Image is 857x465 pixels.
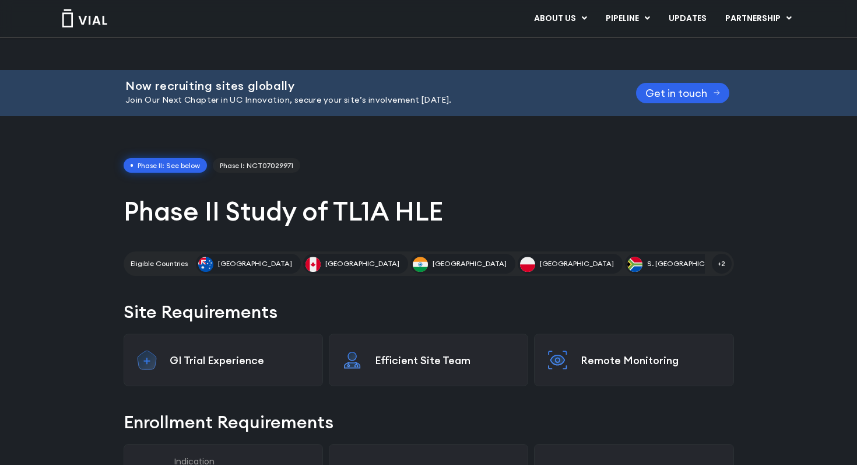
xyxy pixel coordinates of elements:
[170,354,311,367] p: GI Trial Experience
[712,254,732,274] span: +2
[525,9,596,29] a: ABOUT USMenu Toggle
[716,9,801,29] a: PARTNERSHIPMenu Toggle
[596,9,659,29] a: PIPELINEMenu Toggle
[636,83,729,103] a: Get in touch
[61,9,108,27] img: Vial Logo
[125,79,607,92] h2: Now recruiting sites globally
[659,9,715,29] a: UPDATES
[647,258,729,269] span: S. [GEOGRAPHIC_DATA]
[124,299,734,324] h2: Site Requirements
[218,258,292,269] span: [GEOGRAPHIC_DATA]
[413,257,428,272] img: India
[433,258,507,269] span: [GEOGRAPHIC_DATA]
[213,158,300,173] a: Phase I: NCT07029971
[131,258,188,269] h2: Eligible Countries
[645,89,707,97] span: Get in touch
[124,158,208,173] span: Phase II: See below
[198,257,213,272] img: Australia
[305,257,321,272] img: Canada
[520,257,535,272] img: Poland
[125,94,607,107] p: Join Our Next Chapter in UC Innovation, secure your site’s involvement [DATE].
[124,194,734,228] h1: Phase II Study of TL1A HLE
[325,258,399,269] span: [GEOGRAPHIC_DATA]
[627,257,642,272] img: S. Africa
[375,354,516,367] p: Efficient Site Team
[540,258,614,269] span: [GEOGRAPHIC_DATA]
[581,354,722,367] p: Remote Monitoring
[124,410,734,435] h2: Enrollment Requirements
